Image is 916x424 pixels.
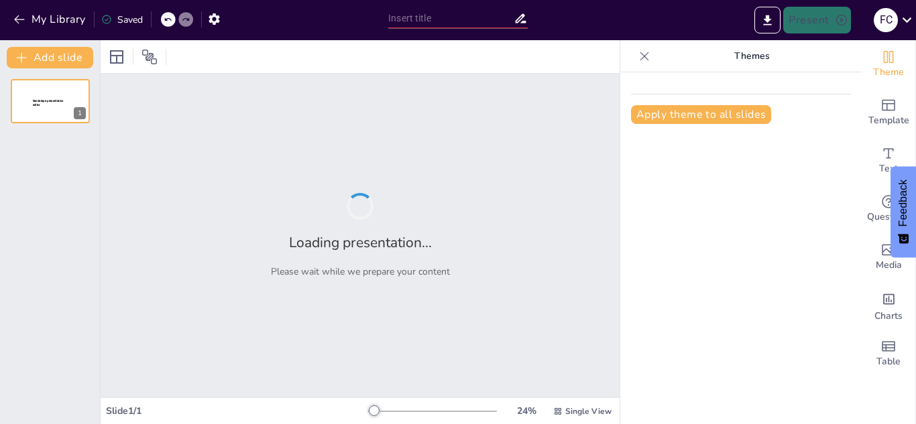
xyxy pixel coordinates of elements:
span: Media [876,258,902,273]
div: Add text boxes [862,137,915,185]
span: Theme [873,65,904,80]
button: Apply theme to all slides [631,105,771,124]
button: F C [874,7,898,33]
div: Layout [106,46,127,68]
span: Charts [874,309,903,324]
button: Add slide [7,47,93,68]
span: Feedback [897,180,909,226]
h2: Loading presentation... [289,233,432,252]
p: Please wait while we prepare your content [271,265,450,278]
div: Get real-time input from your audience [862,185,915,233]
div: Change the overall theme [862,40,915,88]
button: Feedback - Show survey [891,166,916,257]
div: 24 % [510,405,542,417]
span: Questions [867,210,911,224]
span: Single View [565,406,612,417]
button: Export to PowerPoint [754,7,781,33]
div: Add ready made slides [862,88,915,137]
div: F C [874,8,898,32]
div: Add images, graphics, shapes or video [862,233,915,281]
span: Sendsteps presentation editor [33,99,64,107]
div: Slide 1 / 1 [106,405,368,417]
div: 1 [11,79,90,123]
span: Position [141,49,158,65]
button: Present [783,7,850,33]
div: Add a table [862,330,915,378]
input: Insert title [388,9,514,28]
span: Template [868,113,909,128]
div: Add charts and graphs [862,281,915,330]
p: Themes [655,40,848,72]
div: Saved [101,13,143,26]
span: Table [876,354,901,369]
div: 1 [74,107,86,119]
button: My Library [10,9,91,30]
span: Text [879,161,898,176]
